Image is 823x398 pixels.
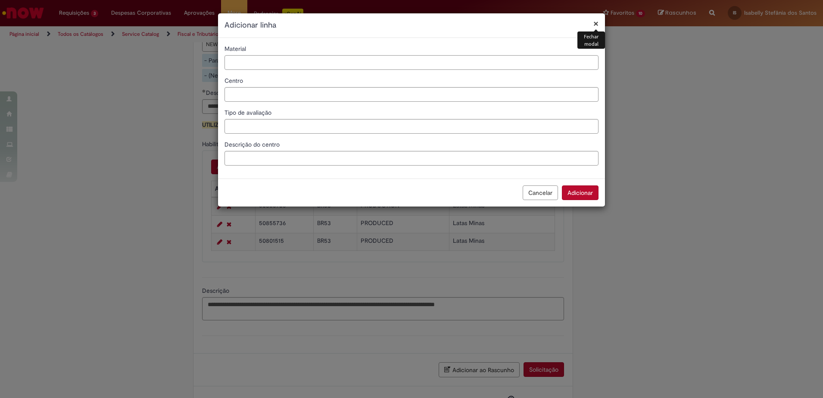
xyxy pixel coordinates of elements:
div: Fechar modal [577,31,605,49]
button: Adicionar [562,185,599,200]
button: Fechar modal [593,19,599,28]
input: Tipo de avaliação [224,119,599,134]
h2: Adicionar linha [224,20,599,31]
input: Material [224,55,599,70]
span: Descrição do centro [224,141,281,148]
span: Material [224,45,248,53]
button: Cancelar [523,185,558,200]
input: Descrição do centro [224,151,599,166]
input: Centro [224,87,599,102]
span: Tipo de avaliação [224,109,273,116]
span: Centro [224,77,245,85]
